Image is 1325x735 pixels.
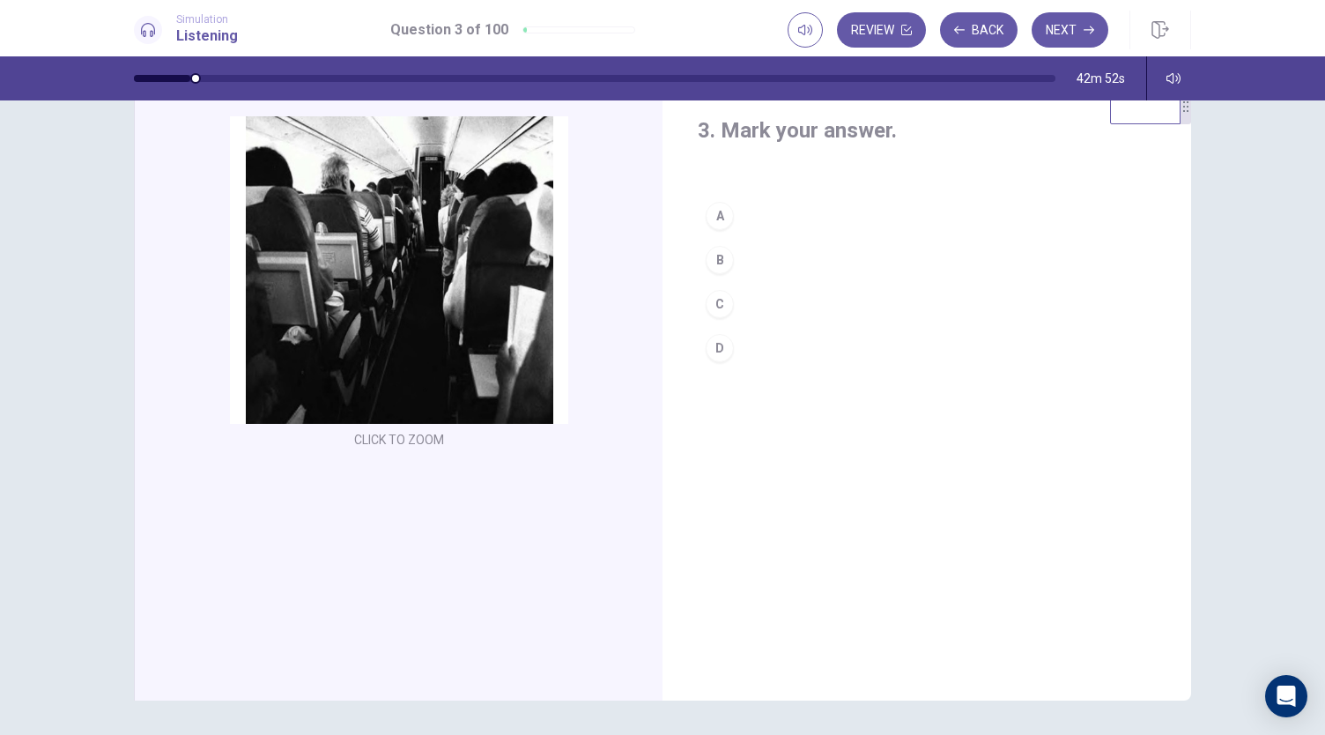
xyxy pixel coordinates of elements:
[1077,71,1125,85] span: 42m 52s
[698,238,1156,282] button: B
[706,202,734,230] div: A
[698,282,1156,326] button: C
[706,290,734,318] div: C
[698,194,1156,238] button: A
[706,246,734,274] div: B
[698,116,1156,145] h4: 3. Mark your answer.
[176,26,238,47] h1: Listening
[176,13,238,26] span: Simulation
[706,334,734,362] div: D
[837,12,926,48] button: Review
[1032,12,1108,48] button: Next
[940,12,1018,48] button: Back
[390,19,508,41] h1: Question 3 of 100
[1265,675,1307,717] div: Open Intercom Messenger
[698,326,1156,370] button: D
